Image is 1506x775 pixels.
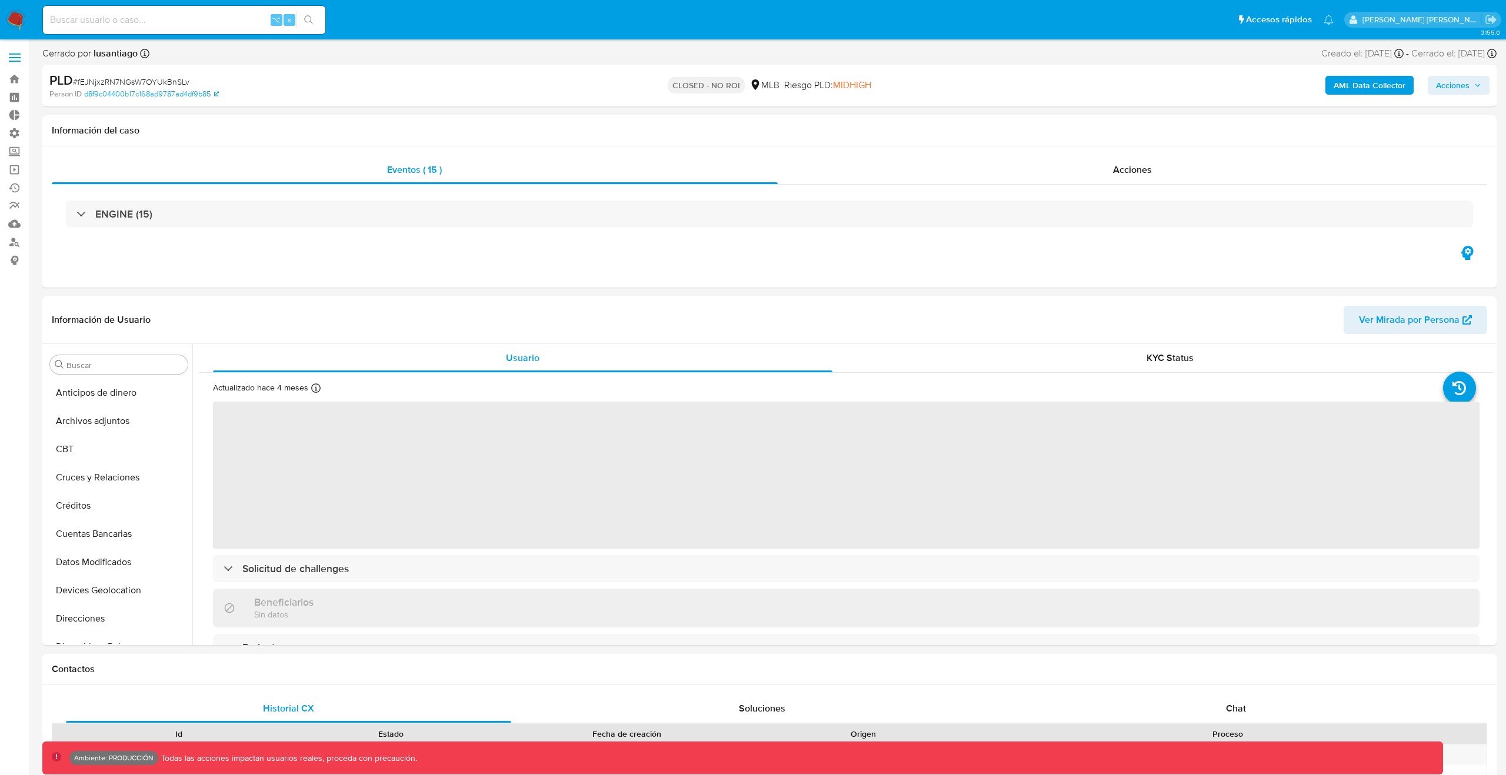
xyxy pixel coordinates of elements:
[1113,163,1152,176] span: Acciones
[1436,76,1470,95] span: Acciones
[45,407,192,435] button: Archivos adjuntos
[213,589,1480,627] div: BeneficiariosSin datos
[42,47,138,60] span: Cerrado por
[45,379,192,407] button: Anticipos de dinero
[1226,701,1246,715] span: Chat
[74,756,154,760] p: Ambiente: PRODUCCIÓN
[1334,76,1405,95] b: AML Data Collector
[242,641,286,654] h3: Parientes
[45,604,192,633] button: Direcciones
[1147,351,1194,365] span: KYC Status
[158,753,417,764] p: Todas las acciones impactan usuarios reales, proceda con precaución.
[73,76,189,88] span: # fEJNjxzRN7NGsW7OYUkBnSLv
[95,208,152,221] h3: ENGINE (15)
[45,463,192,492] button: Cruces y Relaciones
[45,576,192,604] button: Devices Geolocation
[213,382,308,393] p: Actualizado hace 4 meses
[49,89,82,99] b: Person ID
[91,46,138,60] b: lusantiago
[1344,306,1487,334] button: Ver Mirada por Persona
[1485,14,1497,26] a: Salir
[1246,14,1312,26] span: Accesos rápidos
[45,520,192,548] button: Cuentas Bancarias
[43,12,325,28] input: Buscar usuario o caso...
[1325,76,1414,95] button: AML Data Collector
[45,435,192,463] button: CBT
[739,701,785,715] span: Soluciones
[293,728,488,740] div: Estado
[66,360,183,370] input: Buscar
[213,634,1480,661] div: Parientes
[213,402,1480,549] span: ‌
[668,77,745,93] p: CLOSED - NO ROI
[242,562,349,575] h3: Solicitud de challenges
[263,701,314,715] span: Historial CX
[254,609,314,620] p: Sin datos
[213,555,1480,582] div: Solicitud de challenges
[1324,15,1334,25] a: Notificaciones
[254,596,314,609] h3: Beneficiarios
[784,79,871,92] span: Riesgo PLD:
[84,89,219,99] a: d8f9c04400b17c168ad9787ad4df9b85
[1362,14,1481,25] p: esteban.salas@mercadolibre.com.co
[1428,76,1490,95] button: Acciones
[387,163,442,176] span: Eventos ( 15 )
[749,79,779,92] div: MLB
[833,78,871,92] span: MIDHIGH
[49,71,73,89] b: PLD
[505,728,749,740] div: Fecha de creación
[45,492,192,520] button: Créditos
[52,314,151,326] h1: Información de Usuario
[765,728,961,740] div: Origen
[1321,47,1404,60] div: Creado el: [DATE]
[66,201,1473,228] div: ENGINE (15)
[52,663,1487,675] h1: Contactos
[1359,306,1460,334] span: Ver Mirada por Persona
[45,633,192,661] button: Dispositivos Point
[977,728,1478,740] div: Proceso
[272,14,281,25] span: ⌥
[55,360,64,369] button: Buscar
[52,125,1487,136] h1: Información del caso
[296,12,321,28] button: search-icon
[81,728,276,740] div: Id
[288,14,291,25] span: s
[1406,47,1409,60] span: -
[506,351,539,365] span: Usuario
[1411,47,1497,60] div: Cerrado el: [DATE]
[45,548,192,576] button: Datos Modificados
